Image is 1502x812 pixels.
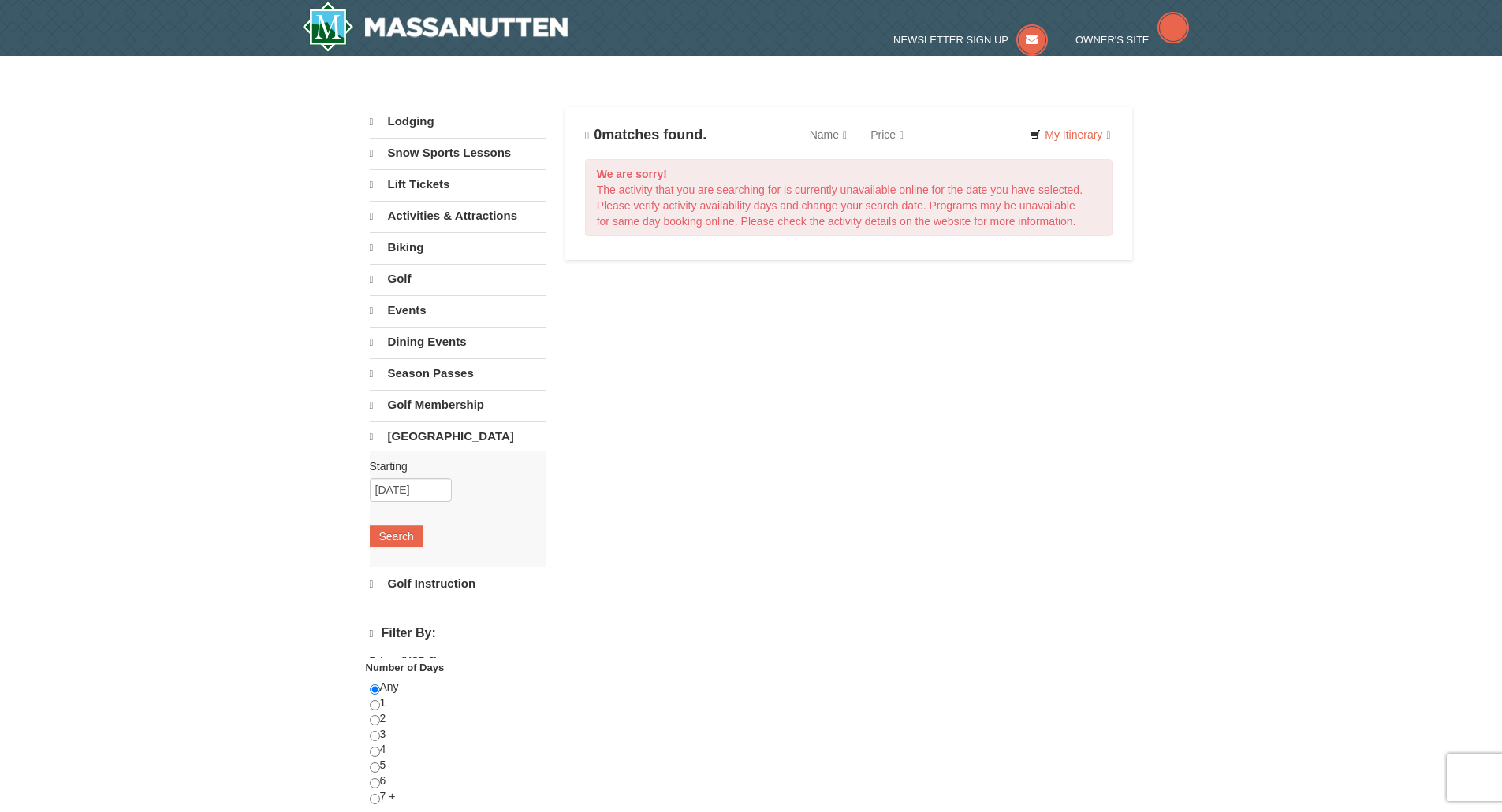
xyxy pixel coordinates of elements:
div: The activity that you are searching for is currently unavailable online for the date you have sel... [585,159,1113,236]
a: Activities & Attractions [370,201,546,231]
a: Owner's Site [1075,34,1189,46]
h4: Filter By: [370,626,546,641]
label: Starting [370,458,534,474]
span: Newsletter Sign Up [893,34,1008,46]
button: Search [370,525,423,547]
a: Events [370,295,546,325]
span: Owner's Site [1075,34,1150,46]
a: Season Passes [370,358,546,388]
a: Golf [370,264,546,294]
strong: Price: (USD $) [370,654,438,666]
a: Massanutten Resort [302,2,568,52]
a: Dining Events [370,327,546,357]
a: Lift Tickets [370,169,546,199]
a: Name [798,119,859,150]
img: Massanutten Resort Logo [302,2,568,52]
a: Newsletter Sign Up [893,34,1048,46]
strong: Number of Days [366,662,445,673]
a: My Itinerary [1019,123,1120,146]
a: Lodging [370,107,546,136]
strong: We are sorry! [597,168,667,180]
a: Golf Instruction [370,569,546,599]
a: Biking [370,232,546,262]
a: [GEOGRAPHIC_DATA] [370,421,546,451]
a: Price [859,119,915,150]
a: Golf Membership [370,390,546,420]
a: Snow Sports Lessons [370,138,546,168]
